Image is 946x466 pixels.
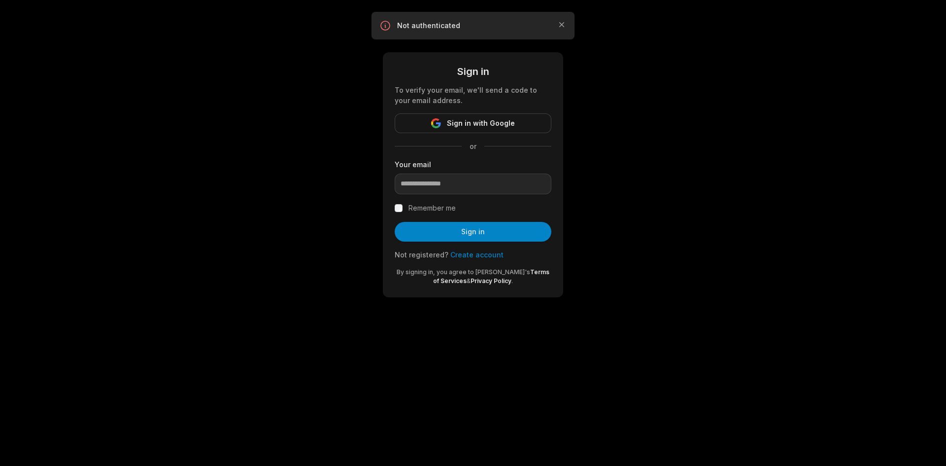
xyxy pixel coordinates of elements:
[450,251,504,259] a: Create account
[471,277,511,285] a: Privacy Policy
[462,141,484,151] span: or
[433,268,549,285] a: Terms of Services
[395,85,551,106] div: To verify your email, we'll send a code to your email address.
[395,64,551,79] div: Sign in
[467,277,471,285] span: &
[397,268,530,276] span: By signing in, you agree to [PERSON_NAME]'s
[395,113,551,133] button: Sign in with Google
[447,117,515,129] span: Sign in with Google
[395,251,448,259] span: Not registered?
[408,202,456,214] label: Remember me
[395,222,551,242] button: Sign in
[395,159,551,170] label: Your email
[397,21,549,31] p: Not authenticated
[511,277,513,285] span: .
